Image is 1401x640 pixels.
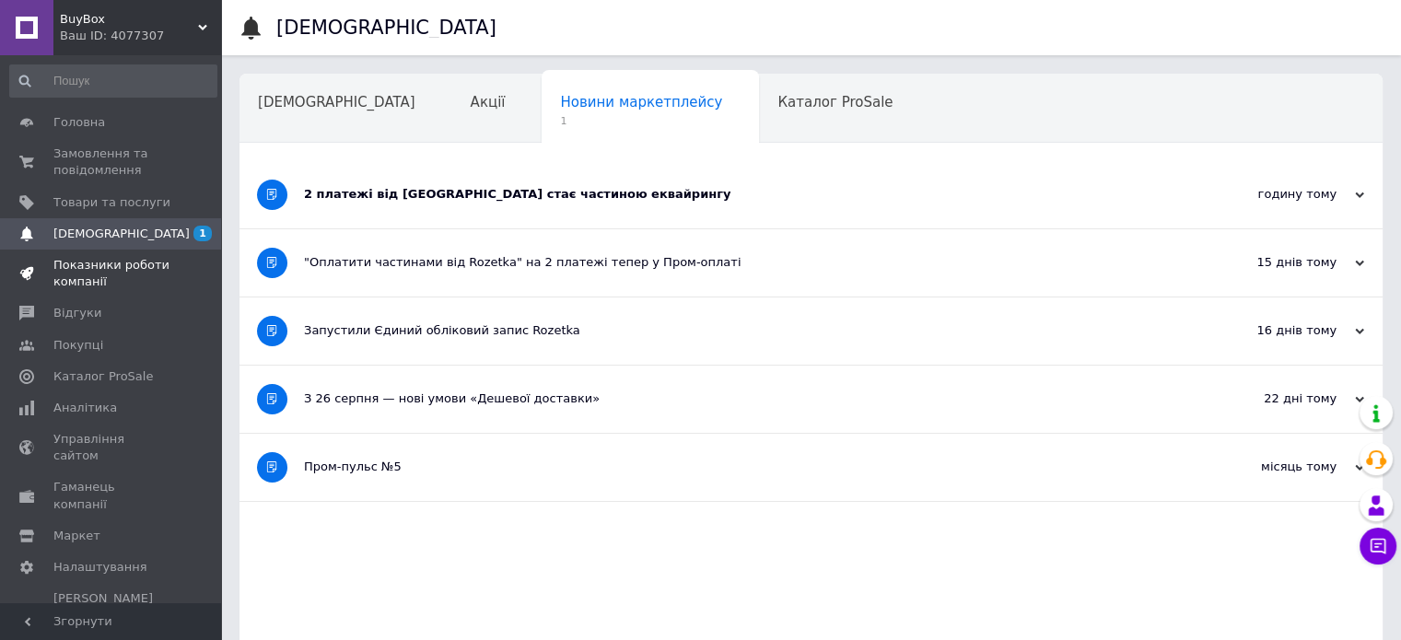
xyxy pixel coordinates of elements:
[53,431,170,464] span: Управління сайтом
[304,390,1180,407] div: З 26 серпня — нові умови «Дешевої доставки»
[53,145,170,179] span: Замовлення та повідомлення
[53,337,103,354] span: Покупці
[53,114,105,131] span: Головна
[53,194,170,211] span: Товари та послуги
[53,400,117,416] span: Аналітика
[53,559,147,576] span: Налаштування
[53,226,190,242] span: [DEMOGRAPHIC_DATA]
[777,94,893,111] span: Каталог ProSale
[1180,186,1364,203] div: годину тому
[193,226,212,241] span: 1
[53,479,170,512] span: Гаманець компанії
[1180,459,1364,475] div: місяць тому
[304,459,1180,475] div: Пром-пульс №5
[60,11,198,28] span: BuyBox
[53,528,100,544] span: Маркет
[304,254,1180,271] div: "Оплатити частинами від Rozetka" на 2 платежі тепер у Пром-оплаті
[53,257,170,290] span: Показники роботи компанії
[304,186,1180,203] div: 2 платежі від [GEOGRAPHIC_DATA] стає частиною еквайрингу
[9,64,217,98] input: Пошук
[1360,528,1396,564] button: Чат з покупцем
[53,305,101,321] span: Відгуки
[1180,322,1364,339] div: 16 днів тому
[1180,254,1364,271] div: 15 днів тому
[560,114,722,128] span: 1
[560,94,722,111] span: Новини маркетплейсу
[60,28,221,44] div: Ваш ID: 4077307
[258,94,415,111] span: [DEMOGRAPHIC_DATA]
[471,94,506,111] span: Акції
[53,368,153,385] span: Каталог ProSale
[1180,390,1364,407] div: 22 дні тому
[276,17,496,39] h1: [DEMOGRAPHIC_DATA]
[304,322,1180,339] div: Запустили Єдиний обліковий запис Rozetka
